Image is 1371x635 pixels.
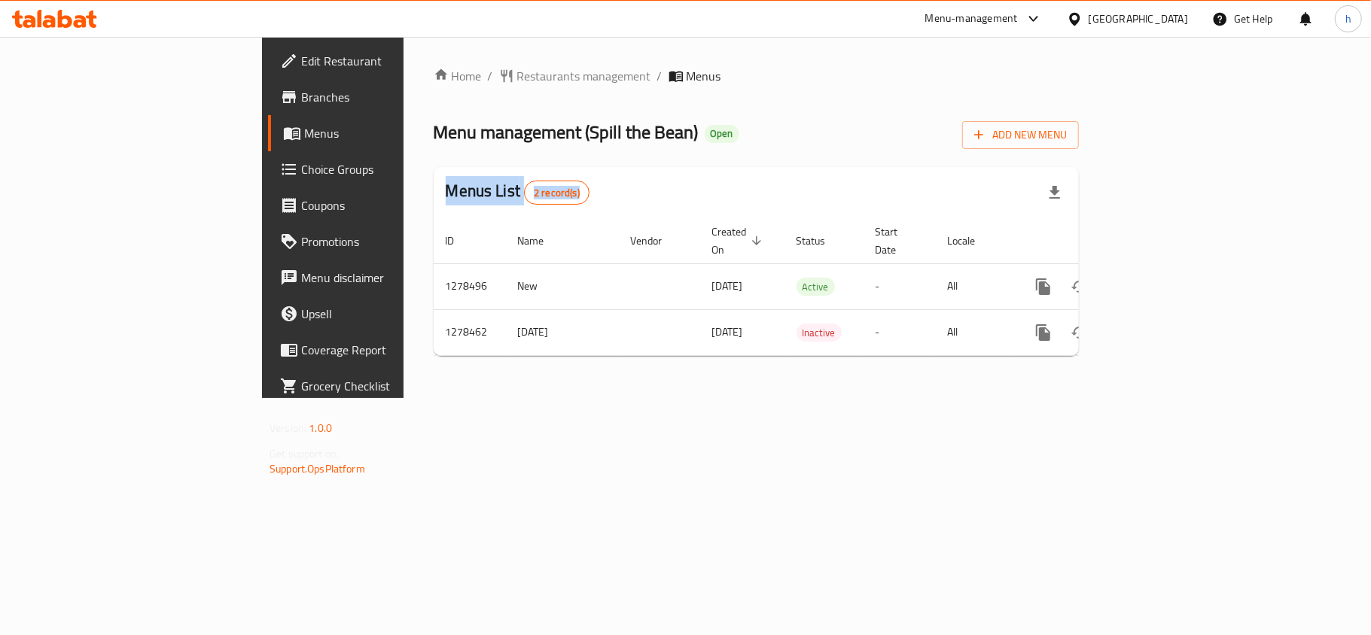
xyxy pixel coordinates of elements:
a: Coverage Report [268,332,491,368]
span: Vendor [631,232,682,250]
span: Branches [301,88,479,106]
span: Created On [712,223,766,259]
span: Menus [687,67,721,85]
span: Inactive [797,324,842,342]
span: Menu management ( Spill the Bean ) [434,115,699,149]
h2: Menus List [446,180,590,205]
div: Total records count [524,181,590,205]
a: Promotions [268,223,491,260]
span: h [1345,11,1351,27]
span: Coverage Report [301,341,479,359]
span: Version: [270,418,306,438]
button: more [1025,269,1062,305]
th: Actions [1013,218,1182,264]
div: Export file [1037,175,1073,211]
span: Menus [304,124,479,142]
span: Grocery Checklist [301,377,479,395]
span: 1.0.0 [309,418,332,438]
span: 2 record(s) [525,186,589,200]
span: Open [705,127,739,140]
a: Menus [268,115,491,151]
span: Restaurants management [517,67,651,85]
span: Menu disclaimer [301,269,479,287]
button: Change Status [1062,314,1098,351]
a: Edit Restaurant [268,43,491,79]
nav: breadcrumb [434,67,1079,85]
a: Menu disclaimer [268,260,491,296]
span: Coupons [301,196,479,214]
button: Change Status [1062,269,1098,305]
span: Name [518,232,564,250]
a: Restaurants management [499,67,651,85]
button: Add New Menu [962,121,1079,149]
td: All [936,263,1013,309]
a: Choice Groups [268,151,491,187]
td: - [864,309,936,355]
a: Grocery Checklist [268,368,491,404]
span: Get support on: [270,444,339,463]
span: Locale [948,232,995,250]
a: Branches [268,79,491,115]
button: more [1025,314,1062,351]
a: Upsell [268,296,491,332]
span: [DATE] [712,276,743,296]
span: Promotions [301,232,479,251]
span: Status [797,232,845,250]
span: Add New Menu [974,126,1067,144]
li: / [657,67,663,85]
td: - [864,263,936,309]
td: All [936,309,1013,355]
div: Menu-management [925,10,1018,28]
span: Start Date [876,223,918,259]
a: Support.OpsPlatform [270,459,365,479]
span: Choice Groups [301,160,479,178]
span: Upsell [301,305,479,323]
span: Edit Restaurant [301,52,479,70]
table: enhanced table [434,218,1182,356]
span: Active [797,278,835,296]
span: [DATE] [712,322,743,342]
a: Coupons [268,187,491,223]
div: Open [705,125,739,143]
span: ID [446,232,474,250]
div: [GEOGRAPHIC_DATA] [1089,11,1188,27]
td: New [506,263,619,309]
td: [DATE] [506,309,619,355]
